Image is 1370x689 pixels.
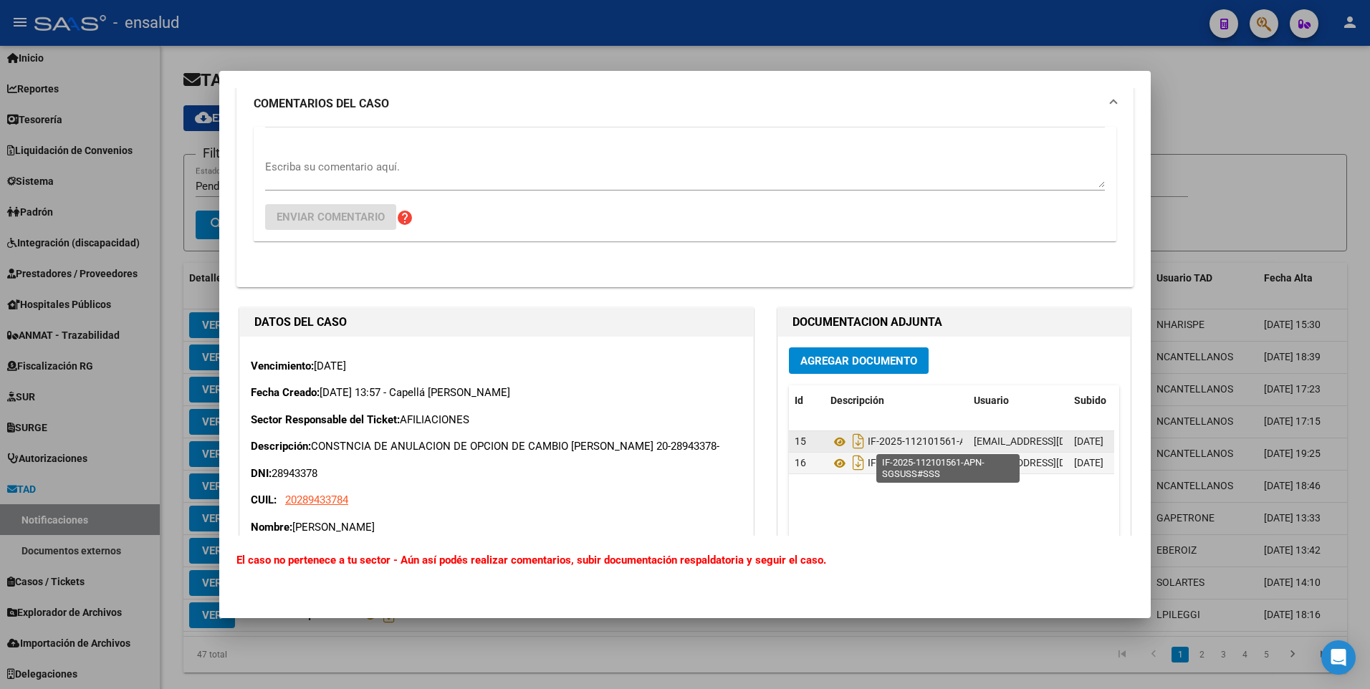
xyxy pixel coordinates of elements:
datatable-header-cell: Id [789,385,825,416]
p: [PERSON_NAME] [251,519,742,536]
mat-icon: help [396,209,413,226]
i: Descargar documento [849,451,868,474]
span: IF-2025-112105065-APN-SGSUSS#SSS [868,458,1043,469]
span: [DATE] [1074,435,1103,447]
span: Enviar comentario [277,211,385,223]
div: 16 [795,455,819,471]
strong: Vencimiento: [251,360,314,372]
strong: Sector Responsable del Ticket: [251,413,400,426]
strong: DATOS DEL CASO [254,315,347,329]
strong: Fecha Creado: [251,386,320,399]
span: 20289433784 [285,493,348,506]
p: [DATE] [251,358,742,375]
strong: CUIL: [251,493,277,506]
button: Agregar Documento [789,347,929,374]
span: [EMAIL_ADDRESS][DOMAIN_NAME] - [PERSON_NAME] [974,435,1217,447]
p: [DATE] 13:57 - Capellá [PERSON_NAME] [251,385,742,401]
span: IF-2025-112101561-APN-SGSUSS#SSS [868,436,1043,448]
b: El caso no pertenece a tu sector - Aún así podés realizar comentarios, subir documentación respal... [236,554,826,567]
div: 15 [795,433,819,450]
span: Usuario [974,395,1009,406]
p: CONSTNCIA DE ANULACION DE OPCION DE CAMBIO [PERSON_NAME] 20-28943378- [251,438,742,455]
p: 28943378 [251,466,742,482]
strong: Nombre: [251,521,292,534]
span: Descripción [830,395,884,406]
span: [DATE] [1074,457,1103,468]
span: Id [795,395,803,406]
strong: DNI: [251,467,272,480]
div: COMENTARIOS DEL CASO [236,127,1134,286]
span: Agregar Documento [800,355,917,367]
datatable-header-cell: Subido [1068,385,1140,416]
datatable-header-cell: Descripción [825,385,968,416]
strong: COMENTARIOS DEL CASO [254,95,389,112]
mat-expansion-panel-header: COMENTARIOS DEL CASO [236,81,1134,127]
strong: Descripción: [251,440,311,453]
h1: DOCUMENTACION ADJUNTA [792,314,1116,331]
span: [EMAIL_ADDRESS][DOMAIN_NAME] - [PERSON_NAME] [974,457,1217,468]
button: Enviar comentario [265,204,396,230]
datatable-header-cell: Usuario [968,385,1068,416]
span: Subido [1074,395,1106,406]
p: AFILIACIONES [251,412,742,428]
div: Open Intercom Messenger [1321,640,1356,675]
i: Descargar documento [849,430,868,453]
